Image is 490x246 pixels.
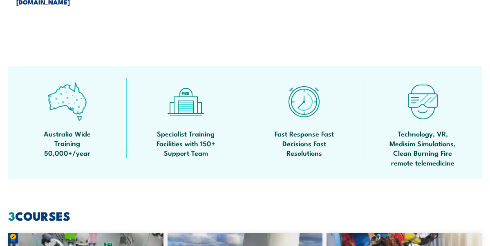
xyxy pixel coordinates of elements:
[403,82,442,121] img: tech-icon
[166,82,205,121] img: facilities-icon
[285,82,324,121] img: fast-icon
[8,210,482,221] h2: COURSES
[267,129,341,157] span: Fast Response Fast Decisions Fast Resolutions
[149,129,223,157] span: Specialist Training Facilities with 150+ Support Team
[386,129,459,167] span: Technology, VR, Medisim Simulations, Clean Burning Fire remote telemedicine
[48,82,87,121] img: auswide-icon
[8,206,15,225] strong: 3
[31,129,104,157] span: Australia Wide Training 50,000+/year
